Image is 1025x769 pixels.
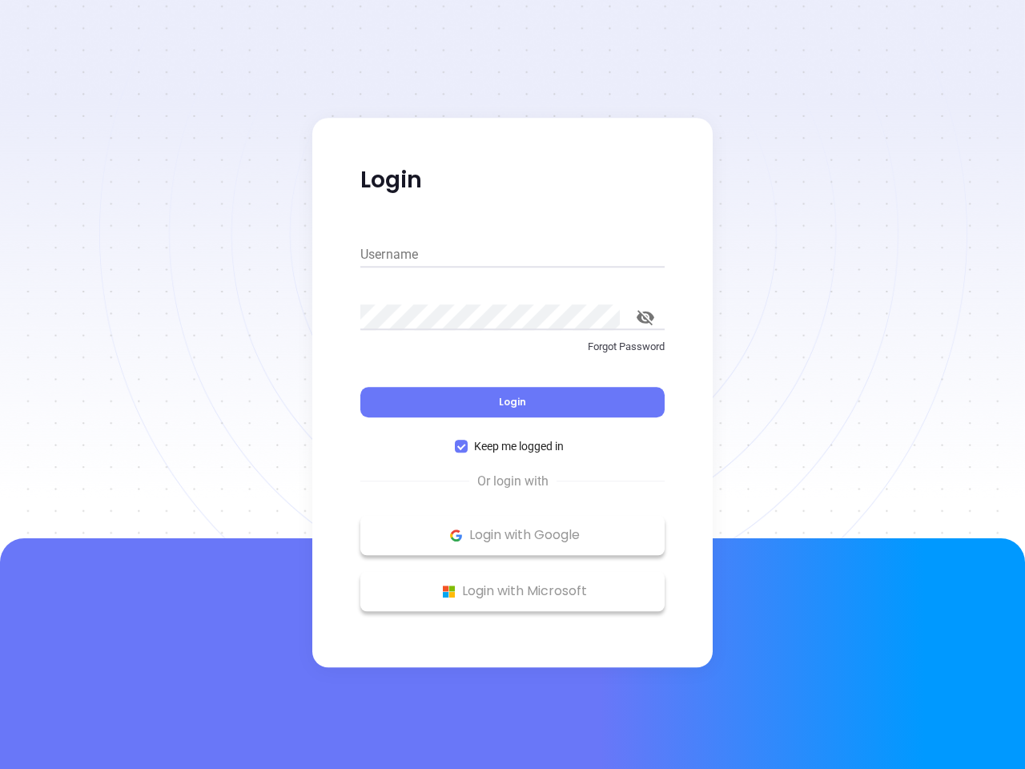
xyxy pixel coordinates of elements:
button: Microsoft Logo Login with Microsoft [360,571,665,611]
p: Login with Microsoft [368,579,657,603]
p: Login with Google [368,523,657,547]
img: Google Logo [446,525,466,546]
button: Google Logo Login with Google [360,515,665,555]
button: Login [360,387,665,417]
span: Login [499,395,526,409]
a: Forgot Password [360,339,665,368]
button: toggle password visibility [626,298,665,336]
p: Forgot Password [360,339,665,355]
p: Login [360,166,665,195]
span: Keep me logged in [468,437,570,455]
span: Or login with [469,472,557,491]
img: Microsoft Logo [439,582,459,602]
